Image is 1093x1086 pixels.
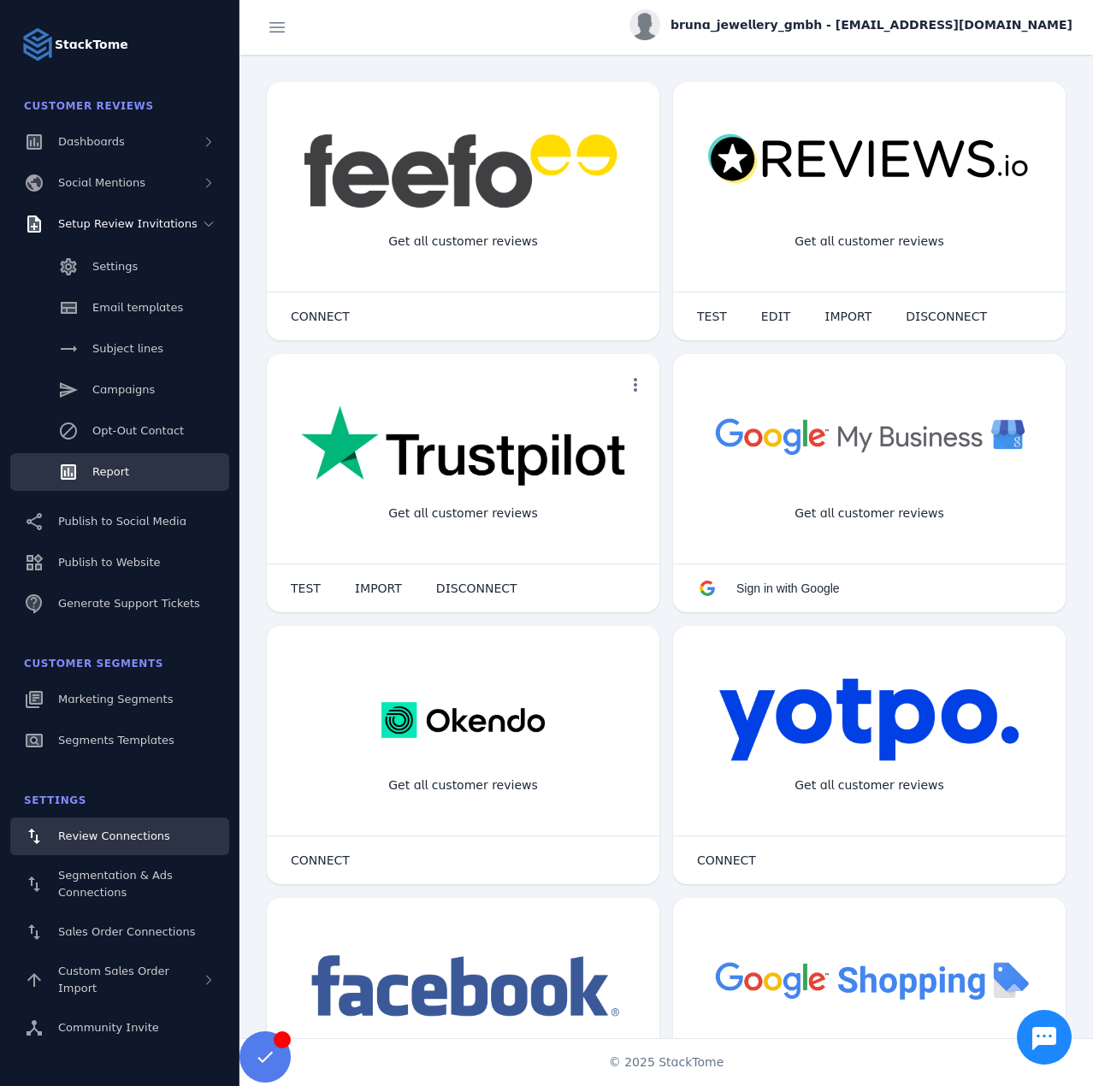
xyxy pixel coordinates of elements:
[92,301,183,314] span: Email templates
[58,556,160,569] span: Publish to Website
[768,1035,970,1080] div: Import Products from Google
[92,342,163,355] span: Subject lines
[781,763,958,808] div: Get all customer reviews
[707,949,1031,1010] img: googleshopping.png
[680,571,857,605] button: Sign in with Google
[58,597,200,610] span: Generate Support Tickets
[274,843,367,877] button: CONNECT
[736,581,840,595] span: Sign in with Google
[10,248,229,286] a: Settings
[58,515,186,528] span: Publish to Social Media
[375,763,552,808] div: Get all customer reviews
[10,330,229,368] a: Subject lines
[761,310,790,322] span: EDIT
[24,658,163,670] span: Customer Segments
[58,734,174,747] span: Segments Templates
[10,913,229,951] a: Sales Order Connections
[707,405,1031,466] img: googlebusiness.png
[10,681,229,718] a: Marketing Segments
[291,310,350,322] span: CONNECT
[10,585,229,623] a: Generate Support Tickets
[10,412,229,450] a: Opt-Out Contact
[680,299,744,333] button: TEST
[92,465,129,478] span: Report
[58,135,125,148] span: Dashboards
[781,219,958,264] div: Get all customer reviews
[355,582,402,594] span: IMPORT
[781,491,958,536] div: Get all customer reviews
[58,829,170,842] span: Review Connections
[291,582,321,594] span: TEST
[10,1009,229,1047] a: Community Invite
[274,299,367,333] button: CONNECT
[21,27,55,62] img: Logo image
[92,260,138,273] span: Settings
[58,965,169,995] span: Custom Sales Order Import
[10,453,229,491] a: Report
[824,310,871,322] span: IMPORT
[744,299,807,333] button: EDIT
[889,299,1004,333] button: DISCONNECT
[58,869,173,899] span: Segmentation & Ads Connections
[10,544,229,581] a: Publish to Website
[55,36,128,54] strong: StackTome
[24,100,154,112] span: Customer Reviews
[629,9,1072,40] button: bruna_jewellery_gmbh - [EMAIL_ADDRESS][DOMAIN_NAME]
[10,722,229,759] a: Segments Templates
[24,794,86,806] span: Settings
[697,854,756,866] span: CONNECT
[10,859,229,910] a: Segmentation & Ads Connections
[10,289,229,327] a: Email templates
[419,571,535,605] button: DISCONNECT
[697,310,727,322] span: TEST
[58,693,173,705] span: Marketing Segments
[375,219,552,264] div: Get all customer reviews
[58,925,195,938] span: Sales Order Connections
[58,176,145,189] span: Social Mentions
[629,9,660,40] img: profile.jpg
[301,133,625,209] img: feefo.png
[10,503,229,540] a: Publish to Social Media
[58,217,198,230] span: Setup Review Invitations
[906,310,987,322] span: DISCONNECT
[807,299,889,333] button: IMPORT
[436,582,517,594] span: DISCONNECT
[301,405,625,489] img: trustpilot.png
[707,133,1031,186] img: reviewsio.svg
[718,677,1020,763] img: yotpo.png
[291,854,350,866] span: CONNECT
[618,368,653,402] button: more
[375,491,552,536] div: Get all customer reviews
[671,16,1072,34] span: bruna_jewellery_gmbh - [EMAIL_ADDRESS][DOMAIN_NAME]
[338,571,419,605] button: IMPORT
[609,1054,724,1071] span: © 2025 StackTome
[274,571,338,605] button: TEST
[58,1021,159,1034] span: Community Invite
[301,949,625,1025] img: facebook.png
[92,383,155,396] span: Campaigns
[92,424,184,437] span: Opt-Out Contact
[10,371,229,409] a: Campaigns
[680,843,773,877] button: CONNECT
[10,817,229,855] a: Review Connections
[381,677,545,763] img: okendo.webp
